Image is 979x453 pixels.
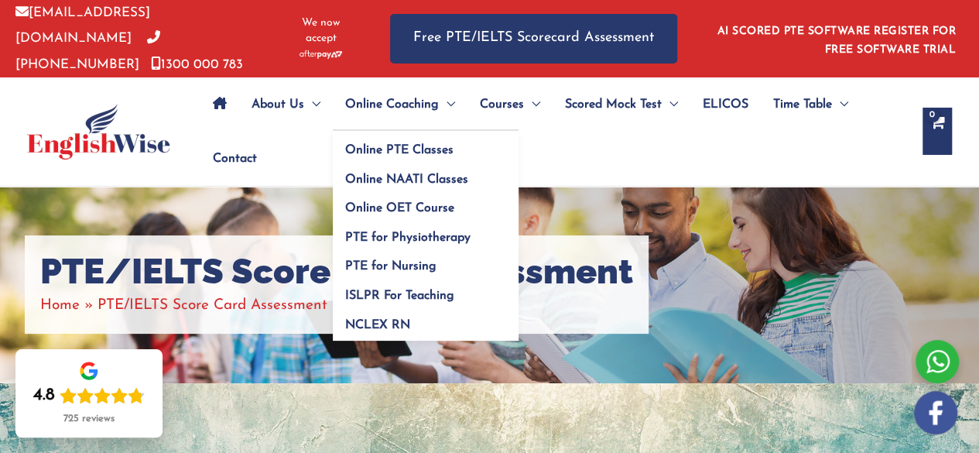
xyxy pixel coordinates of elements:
[333,218,519,247] a: PTE for Physiotherapy
[773,77,832,132] span: Time Table
[252,77,304,132] span: About Us
[914,391,957,434] img: white-facebook.png
[690,77,761,132] a: ELICOS
[33,385,55,407] div: 4.8
[98,298,327,313] span: PTE/IELTS Score Card Assessment
[345,77,439,132] span: Online Coaching
[467,77,553,132] a: CoursesMenu Toggle
[151,58,243,71] a: 1300 000 783
[213,132,257,186] span: Contact
[40,251,633,293] h1: PTE/IELTS Score Card Assessment
[333,160,519,189] a: Online NAATI Classes
[717,26,957,56] a: AI SCORED PTE SOFTWARE REGISTER FOR FREE SOFTWARE TRIAL
[703,77,748,132] span: ELICOS
[40,293,633,318] nav: Breadcrumbs
[63,413,115,425] div: 725 reviews
[345,202,454,214] span: Online OET Course
[345,173,468,186] span: Online NAATI Classes
[345,232,471,244] span: PTE for Physiotherapy
[480,77,524,132] span: Courses
[333,305,519,341] a: NCLEX RN
[239,77,333,132] a: About UsMenu Toggle
[27,104,170,160] img: cropped-ew-logo
[15,32,160,70] a: [PHONE_NUMBER]
[553,77,690,132] a: Scored Mock TestMenu Toggle
[333,189,519,218] a: Online OET Course
[345,319,410,331] span: NCLEX RN
[333,131,519,160] a: Online PTE Classes
[832,77,848,132] span: Menu Toggle
[40,298,80,313] a: Home
[333,77,467,132] a: Online CoachingMenu Toggle
[565,77,662,132] span: Scored Mock Test
[708,13,964,63] aside: Header Widget 1
[200,77,907,186] nav: Site Navigation: Main Menu
[333,247,519,276] a: PTE for Nursing
[524,77,540,132] span: Menu Toggle
[300,50,342,59] img: Afterpay-Logo
[662,77,678,132] span: Menu Toggle
[290,15,351,46] span: We now accept
[200,132,257,186] a: Contact
[439,77,455,132] span: Menu Toggle
[390,14,677,63] a: Free PTE/IELTS Scorecard Assessment
[15,6,150,45] a: [EMAIL_ADDRESS][DOMAIN_NAME]
[923,108,952,155] a: View Shopping Cart, empty
[345,144,454,156] span: Online PTE Classes
[333,276,519,306] a: ISLPR For Teaching
[345,260,436,273] span: PTE for Nursing
[345,290,454,302] span: ISLPR For Teaching
[33,385,145,407] div: Rating: 4.8 out of 5
[304,77,320,132] span: Menu Toggle
[761,77,861,132] a: Time TableMenu Toggle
